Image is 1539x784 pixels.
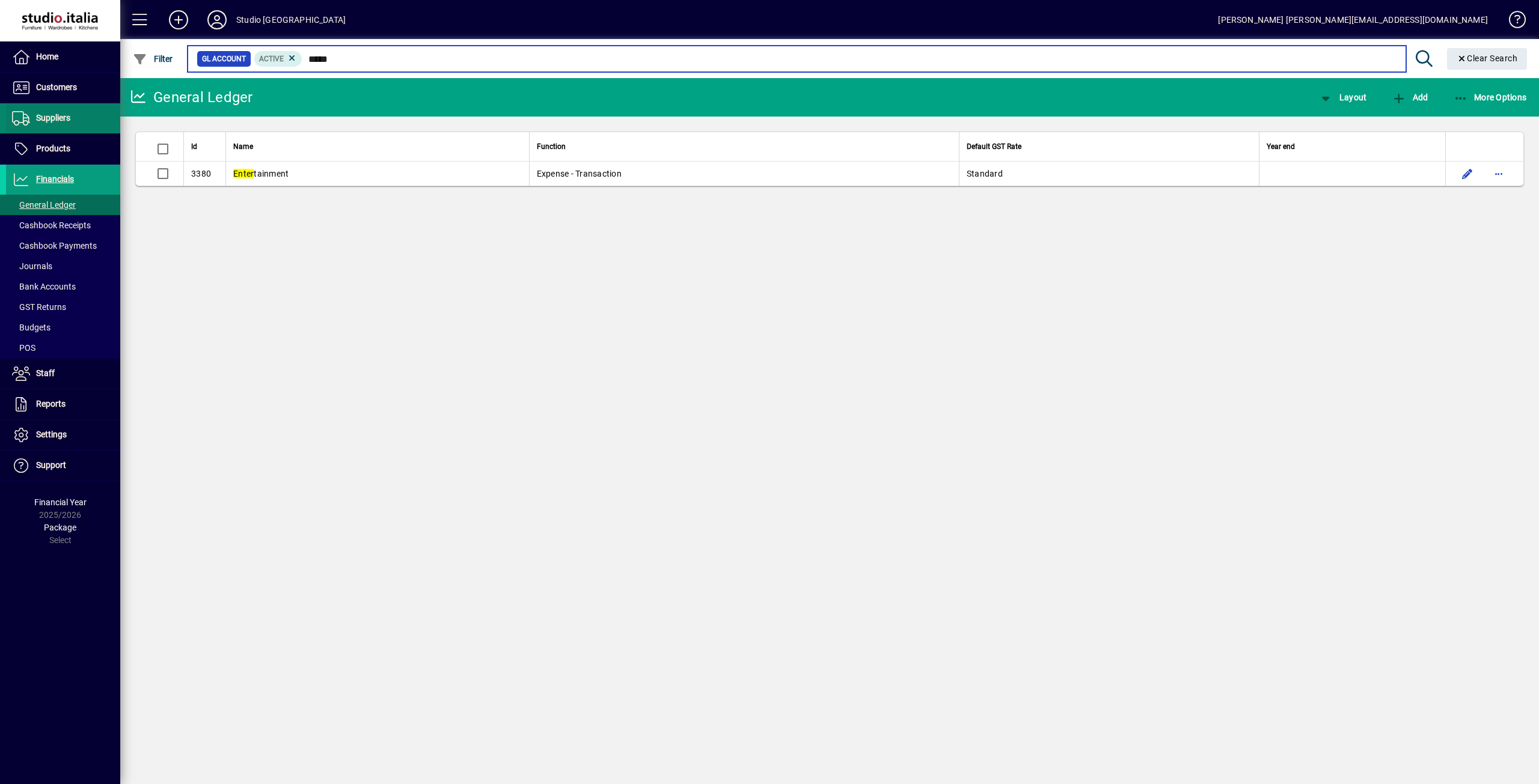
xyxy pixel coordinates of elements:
[6,256,120,276] a: Journals
[967,140,1021,153] span: Default GST Rate
[129,88,253,107] div: General Ledger
[236,10,346,29] div: Studio [GEOGRAPHIC_DATA]
[1315,87,1369,108] button: Layout
[233,169,254,178] em: Enter
[36,368,55,378] span: Staff
[537,169,622,178] span: Expense - Transaction
[36,144,70,153] span: Products
[12,302,66,312] span: GST Returns
[233,169,289,178] span: tainment
[191,140,218,153] div: Id
[6,73,120,103] a: Customers
[6,195,120,215] a: General Ledger
[233,140,522,153] div: Name
[6,317,120,338] a: Budgets
[36,113,70,123] span: Suppliers
[1458,164,1477,183] button: Edit
[12,282,76,291] span: Bank Accounts
[537,140,566,153] span: Function
[36,430,67,439] span: Settings
[1457,53,1518,63] span: Clear Search
[44,523,76,532] span: Package
[1306,87,1379,108] app-page-header-button: View chart layout
[6,297,120,317] a: GST Returns
[6,420,120,450] a: Settings
[191,169,211,178] span: 3380
[36,460,66,470] span: Support
[6,42,120,72] a: Home
[1451,87,1530,108] button: More Options
[202,53,246,65] span: GL Account
[1318,93,1366,102] span: Layout
[36,52,58,61] span: Home
[259,55,284,63] span: Active
[6,389,120,419] a: Reports
[12,261,52,271] span: Journals
[1389,87,1431,108] button: Add
[1267,140,1295,153] span: Year end
[12,323,50,332] span: Budgets
[159,9,198,31] button: Add
[6,338,120,358] a: POS
[1489,164,1508,183] button: More options
[12,343,35,353] span: POS
[130,48,176,70] button: Filter
[254,51,302,67] mat-chip: Activation Status: Active
[34,497,87,507] span: Financial Year
[36,174,74,184] span: Financials
[233,140,253,153] span: Name
[198,9,236,31] button: Profile
[133,54,173,64] span: Filter
[967,169,1003,178] span: Standard
[36,82,77,92] span: Customers
[36,399,66,409] span: Reports
[1454,93,1527,102] span: More Options
[6,359,120,389] a: Staff
[1218,10,1488,29] div: [PERSON_NAME] [PERSON_NAME][EMAIL_ADDRESS][DOMAIN_NAME]
[12,241,97,251] span: Cashbook Payments
[1500,2,1524,41] a: Knowledge Base
[6,451,120,481] a: Support
[6,276,120,297] a: Bank Accounts
[191,140,197,153] span: Id
[12,200,76,210] span: General Ledger
[1392,93,1428,102] span: Add
[6,134,120,164] a: Products
[6,103,120,133] a: Suppliers
[6,236,120,256] a: Cashbook Payments
[6,215,120,236] a: Cashbook Receipts
[12,220,91,230] span: Cashbook Receipts
[1447,48,1528,70] button: Clear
